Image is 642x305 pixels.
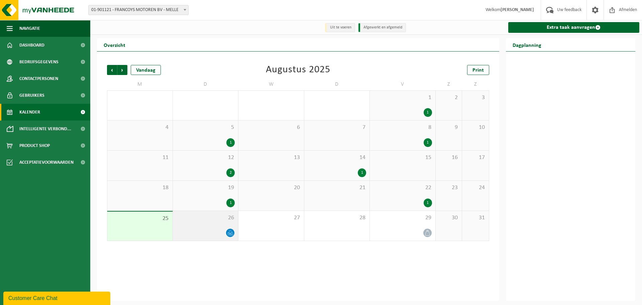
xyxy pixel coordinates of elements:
[308,214,366,222] span: 28
[176,184,235,192] span: 19
[465,184,485,192] span: 24
[97,38,132,51] h2: Overzicht
[19,121,71,137] span: Intelligente verbond...
[266,65,330,75] div: Augustus 2025
[358,168,366,177] div: 1
[325,23,355,32] li: Uit te voeren
[107,65,117,75] span: Vorige
[373,154,432,161] span: 15
[501,7,534,12] strong: [PERSON_NAME]
[242,214,301,222] span: 27
[373,94,432,101] span: 1
[19,137,50,154] span: Product Shop
[19,54,59,70] span: Bedrijfsgegevens
[226,138,235,147] div: 1
[439,184,459,192] span: 23
[308,184,366,192] span: 21
[19,37,44,54] span: Dashboard
[436,78,462,90] td: Z
[111,215,169,222] span: 25
[176,214,235,222] span: 26
[373,214,432,222] span: 29
[508,22,640,33] a: Extra taak aanvragen
[439,154,459,161] span: 16
[242,184,301,192] span: 20
[176,154,235,161] span: 12
[242,124,301,131] span: 6
[462,78,489,90] td: Z
[111,124,169,131] span: 4
[373,184,432,192] span: 22
[19,104,40,121] span: Kalender
[465,94,485,101] span: 3
[19,154,74,171] span: Acceptatievoorwaarden
[424,108,432,117] div: 1
[226,199,235,207] div: 1
[465,154,485,161] span: 17
[472,68,484,73] span: Print
[304,78,370,90] td: D
[308,124,366,131] span: 7
[439,94,459,101] span: 2
[439,124,459,131] span: 9
[89,5,188,15] span: 01-901121 - FRANCOYS MOTOREN BV - MELLE
[131,65,161,75] div: Vandaag
[467,65,489,75] a: Print
[373,124,432,131] span: 8
[465,124,485,131] span: 10
[424,199,432,207] div: 1
[238,78,304,90] td: W
[19,87,44,104] span: Gebruikers
[173,78,239,90] td: D
[107,78,173,90] td: M
[242,154,301,161] span: 13
[3,290,112,305] iframe: chat widget
[176,124,235,131] span: 5
[465,214,485,222] span: 31
[111,184,169,192] span: 18
[370,78,436,90] td: V
[226,168,235,177] div: 2
[117,65,127,75] span: Volgende
[111,154,169,161] span: 11
[19,70,58,87] span: Contactpersonen
[439,214,459,222] span: 30
[308,154,366,161] span: 14
[19,20,40,37] span: Navigatie
[424,138,432,147] div: 1
[88,5,189,15] span: 01-901121 - FRANCOYS MOTOREN BV - MELLE
[506,38,548,51] h2: Dagplanning
[358,23,406,32] li: Afgewerkt en afgemeld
